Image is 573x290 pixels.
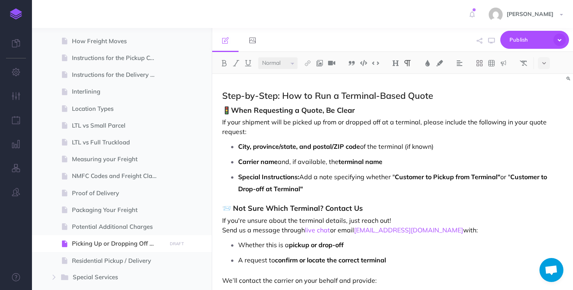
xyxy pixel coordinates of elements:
span: Picking Up or Dropping Off a Shipment at a Carrier Terminal [72,239,164,248]
strong: Carrier name [238,158,278,166]
span: Publish [509,34,549,46]
img: Inline code button [372,60,379,66]
strong: confirm or locate the correct terminal [275,256,386,264]
img: Clear styles button [520,60,527,66]
span: LTL vs Full Truckload [72,138,164,147]
span: Instructions for the Delivery Contact [72,70,164,80]
img: Callout dropdown menu button [500,60,507,66]
img: Code block button [360,60,367,66]
span: Location Types [72,104,164,114]
p: We’ll contact the carrier on your behalf and provide: [222,276,563,285]
strong: pickup or drop-off [289,241,344,249]
span: LTL vs Small Parcel [72,121,164,130]
span: NMFC Codes and Freight Class [72,171,164,181]
strong: Special Instructions: [238,173,299,181]
strong: terminal name [338,158,382,166]
img: Add image button [316,60,323,66]
span: Residential Pickup / Delivery [72,256,164,266]
img: Add video button [328,60,335,66]
img: Text background color button [436,60,443,66]
img: Link button [304,60,311,66]
img: logo-mark.svg [10,8,22,20]
a: live chat [305,226,330,234]
span: Interlining [72,87,164,96]
p: Whether this is a [238,239,563,251]
span: How Freight Moves [72,36,164,46]
img: Blockquote button [348,60,355,66]
p: of the terminal (if known) [238,140,563,152]
strong: City, province/state, and postal/ZIP code [238,142,360,150]
strong: 🚦When Requesting a Quote, Be Clear [222,106,355,115]
img: Alignment dropdown menu button [456,60,463,66]
img: Text color button [424,60,431,66]
img: Headings dropdown button [392,60,399,66]
a: [EMAIL_ADDRESS][DOMAIN_NAME] [354,226,463,234]
img: Paragraph button [404,60,411,66]
img: Italic button [233,60,240,66]
img: Create table button [488,60,495,66]
span: Packaging Your Freight [72,205,164,215]
span: Instructions for the Pickup Contact [72,53,164,63]
strong: 📨 Not Sure Which Terminal? Contact Us [222,204,363,213]
p: Add a note specifying whether " or " [238,171,563,195]
p: A request to [238,254,563,266]
small: DRAFT [170,241,184,246]
p: If you're unsure about the terminal details, just reach out! Send us a message through or email w... [222,216,563,235]
button: Publish [500,31,569,49]
p: If your shipment will be picked up from or dropped off at a terminal, please include the followin... [222,117,563,136]
img: Underline button [245,60,252,66]
p: and, if available, the [238,156,563,168]
strong: Customer to Pickup from Terminal" [395,173,500,181]
span: Potential Additional Charges [72,222,164,232]
span: Measuring your Freight [72,154,164,164]
span: Special Services [73,272,152,283]
h2: Step-by-Step: How to Run a Terminal-Based Quote [222,91,563,100]
button: DRAFT [167,239,187,248]
img: Bold button [221,60,228,66]
a: Open chat [539,258,563,282]
img: f2addded3eb1ed40190dc44ae2e214ba.jpg [489,8,503,22]
span: [PERSON_NAME] [503,10,557,18]
span: Proof of Delivery [72,188,164,198]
